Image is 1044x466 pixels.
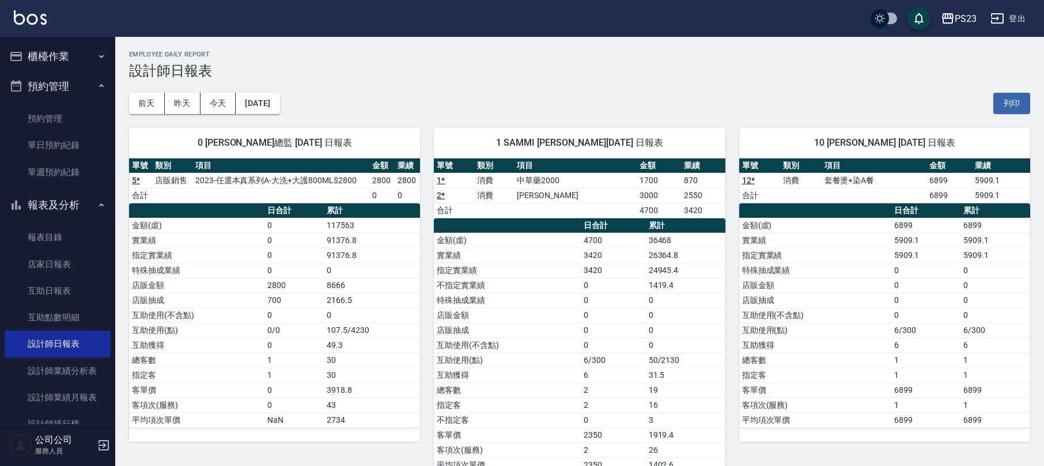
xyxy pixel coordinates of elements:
[152,173,192,188] td: 店販銷售
[960,323,1030,338] td: 6/300
[681,173,725,188] td: 870
[474,158,514,173] th: 類別
[739,263,891,278] td: 特殊抽成業績
[434,158,725,218] table: a dense table
[891,218,961,233] td: 6899
[891,278,961,293] td: 0
[324,353,420,368] td: 30
[891,203,961,218] th: 日合計
[646,382,725,397] td: 19
[581,308,645,323] td: 0
[369,188,395,203] td: 0
[739,293,891,308] td: 店販抽成
[581,338,645,353] td: 0
[9,434,32,457] img: Person
[434,323,581,338] td: 店販抽成
[581,368,645,382] td: 6
[907,7,930,30] button: save
[5,278,111,304] a: 互助日報表
[637,188,681,203] td: 3000
[739,323,891,338] td: 互助使用(點)
[646,233,725,248] td: 36468
[891,248,961,263] td: 5909.1
[35,434,94,446] h5: 公司公司
[434,338,581,353] td: 互助使用(不含點)
[324,248,420,263] td: 91376.8
[960,263,1030,278] td: 0
[324,397,420,412] td: 43
[891,397,961,412] td: 1
[129,248,264,263] td: 指定實業績
[581,278,645,293] td: 0
[5,251,111,278] a: 店家日報表
[434,293,581,308] td: 特殊抽成業績
[646,427,725,442] td: 1919.4
[960,412,1030,427] td: 6899
[264,203,324,218] th: 日合計
[739,218,891,233] td: 金額(虛)
[129,203,420,428] table: a dense table
[972,173,1030,188] td: 5909.1
[474,173,514,188] td: 消費
[5,190,111,220] button: 報表及分析
[581,323,645,338] td: 0
[5,105,111,132] a: 預約管理
[637,173,681,188] td: 1700
[264,233,324,248] td: 0
[434,368,581,382] td: 互助獲得
[395,188,420,203] td: 0
[581,442,645,457] td: 2
[972,158,1030,173] th: 業績
[960,397,1030,412] td: 1
[646,263,725,278] td: 24945.4
[324,233,420,248] td: 91376.8
[324,293,420,308] td: 2166.5
[5,159,111,185] a: 單週預約紀錄
[264,293,324,308] td: 700
[129,412,264,427] td: 平均項次單價
[891,368,961,382] td: 1
[434,412,581,427] td: 不指定客
[264,412,324,427] td: NaN
[891,308,961,323] td: 0
[960,233,1030,248] td: 5909.1
[395,173,420,188] td: 2800
[5,411,111,437] a: 設計師排行榜
[324,308,420,323] td: 0
[646,442,725,457] td: 26
[822,158,926,173] th: 項目
[822,173,926,188] td: 套餐燙+染A餐
[129,323,264,338] td: 互助使用(點)
[324,382,420,397] td: 3918.8
[960,218,1030,233] td: 6899
[739,382,891,397] td: 客單價
[960,308,1030,323] td: 0
[646,293,725,308] td: 0
[646,338,725,353] td: 0
[264,218,324,233] td: 0
[434,263,581,278] td: 指定實業績
[5,132,111,158] a: 單日預約紀錄
[960,368,1030,382] td: 1
[581,353,645,368] td: 6/300
[264,248,324,263] td: 0
[192,158,369,173] th: 項目
[264,397,324,412] td: 0
[201,93,236,114] button: 今天
[739,412,891,427] td: 平均項次單價
[681,203,725,218] td: 3420
[891,338,961,353] td: 6
[739,203,1030,428] table: a dense table
[129,93,165,114] button: 前天
[369,158,395,173] th: 金額
[891,353,961,368] td: 1
[264,338,324,353] td: 0
[993,93,1030,114] button: 列印
[129,263,264,278] td: 特殊抽成業績
[581,382,645,397] td: 2
[434,442,581,457] td: 客項次(服務)
[129,158,152,173] th: 單號
[926,158,972,173] th: 金額
[129,218,264,233] td: 金額(虛)
[264,308,324,323] td: 0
